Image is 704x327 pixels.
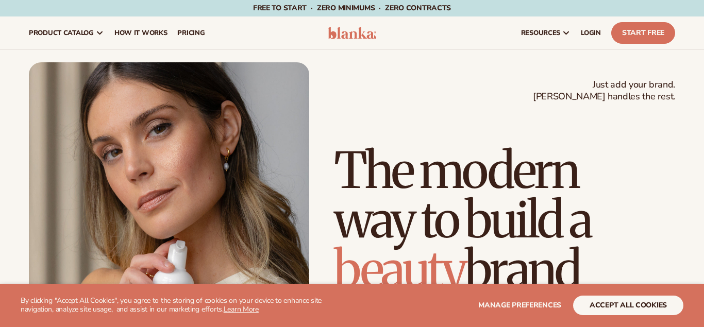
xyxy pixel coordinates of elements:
[224,304,259,314] a: Learn More
[576,16,606,49] a: LOGIN
[533,79,675,103] span: Just add your brand. [PERSON_NAME] handles the rest.
[516,16,576,49] a: resources
[334,238,465,300] span: beauty
[253,3,451,13] span: Free to start · ZERO minimums · ZERO contracts
[21,297,351,314] p: By clicking "Accept All Cookies", you agree to the storing of cookies on your device to enhance s...
[334,146,675,294] h1: The modern way to build a brand
[29,29,94,37] span: product catalog
[478,296,561,315] button: Manage preferences
[521,29,560,37] span: resources
[172,16,210,49] a: pricing
[328,27,376,39] img: logo
[177,29,205,37] span: pricing
[611,22,675,44] a: Start Free
[573,296,683,315] button: accept all cookies
[114,29,167,37] span: How It Works
[109,16,173,49] a: How It Works
[24,16,109,49] a: product catalog
[478,300,561,310] span: Manage preferences
[581,29,601,37] span: LOGIN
